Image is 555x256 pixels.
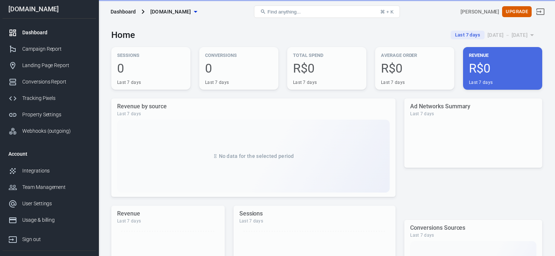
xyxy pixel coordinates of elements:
[3,195,96,212] a: User Settings
[3,145,96,163] li: Account
[22,200,90,207] div: User Settings
[380,9,394,15] div: ⌘ + K
[22,183,90,191] div: Team Management
[3,57,96,74] a: Landing Page Report
[3,24,96,41] a: Dashboard
[502,6,532,18] button: Upgrade
[111,8,136,15] div: Dashboard
[22,29,90,36] div: Dashboard
[254,5,400,18] button: Find anything...⌘ + K
[3,212,96,228] a: Usage & billing
[3,163,96,179] a: Integrations
[3,6,96,12] div: [DOMAIN_NAME]
[22,78,90,86] div: Conversions Report
[267,9,301,15] span: Find anything...
[3,179,96,195] a: Team Management
[3,228,96,248] a: Sign out
[3,106,96,123] a: Property Settings
[460,8,499,16] div: Account id: ixsDVuty
[3,90,96,106] a: Tracking Pixels
[22,62,90,69] div: Landing Page Report
[22,167,90,175] div: Integrations
[22,45,90,53] div: Campaign Report
[22,236,90,243] div: Sign out
[22,111,90,119] div: Property Settings
[3,74,96,90] a: Conversions Report
[3,123,96,139] a: Webhooks (outgoing)
[147,5,200,19] button: [DOMAIN_NAME]
[22,94,90,102] div: Tracking Pixels
[3,41,96,57] a: Campaign Report
[22,127,90,135] div: Webhooks (outgoing)
[532,3,549,20] a: Sign out
[111,30,135,40] h3: Home
[22,216,90,224] div: Usage & billing
[150,7,191,16] span: supermix.site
